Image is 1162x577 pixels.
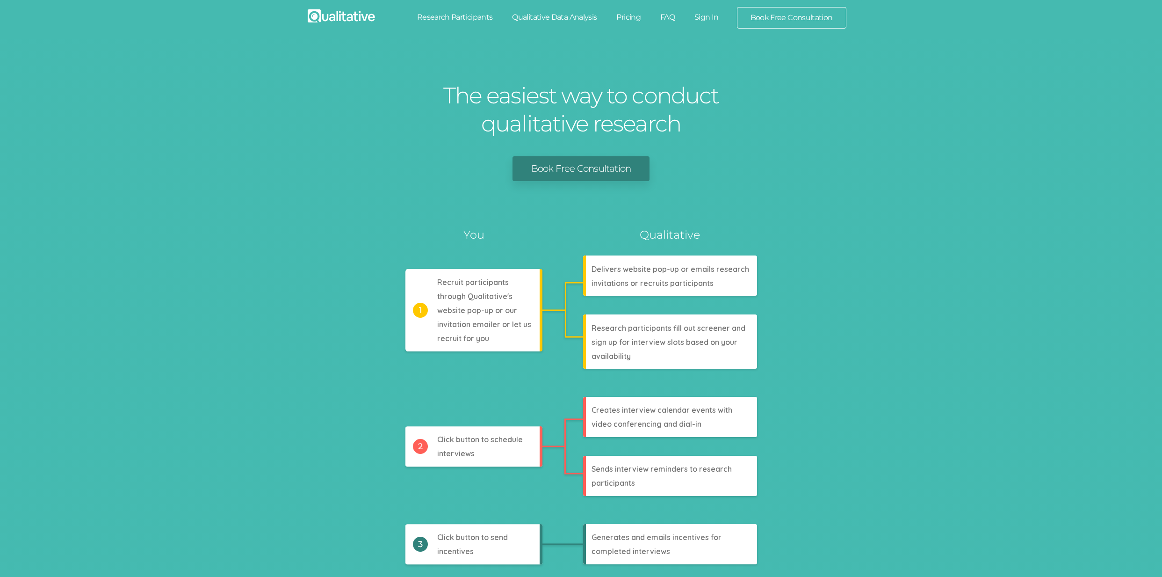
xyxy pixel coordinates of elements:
tspan: 1 [419,305,422,315]
tspan: sign up for interview slots based on your [592,337,737,347]
tspan: website pop-up or our [437,306,517,315]
tspan: Recruit participants [437,278,509,287]
tspan: through Qualitative's [437,292,512,301]
tspan: availability [592,351,631,361]
tspan: You [463,228,484,241]
img: Qualitative [308,9,375,22]
tspan: video conferencing and dial-in [592,419,701,429]
tspan: interviews [437,449,475,458]
tspan: recruit for you [437,334,489,343]
tspan: invitations or recruits participants [592,278,714,288]
a: Research Participants [407,7,503,28]
tspan: participants [592,478,635,488]
a: Pricing [606,7,650,28]
tspan: Click button to schedule [437,435,523,444]
tspan: 2 [418,441,422,452]
a: Book Free Consultation [512,156,650,181]
tspan: incentives [437,547,474,556]
tspan: Research participants fill out screener and [592,323,745,333]
tspan: Delivers website pop-up or emails research [592,264,749,274]
tspan: completed interviews [592,547,670,556]
tspan: Click button to send [437,533,508,542]
tspan: Generates and emails incentives for [592,533,722,542]
a: Book Free Consultation [737,7,846,28]
tspan: Creates interview calendar events with [592,405,732,415]
tspan: invitation emailer or let us [437,320,531,329]
tspan: 3 [418,539,422,549]
h1: The easiest way to conduct qualitative research [441,81,722,138]
a: FAQ [650,7,685,28]
a: Qualitative Data Analysis [502,7,606,28]
tspan: Qualitative [640,228,700,241]
a: Sign In [685,7,729,28]
tspan: Sends interview reminders to research [592,464,732,474]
